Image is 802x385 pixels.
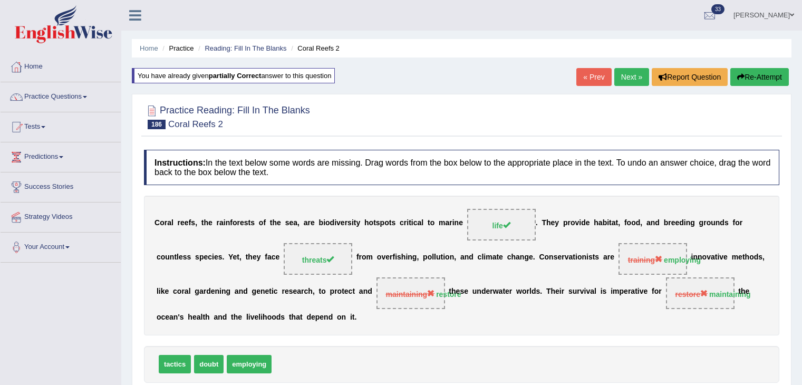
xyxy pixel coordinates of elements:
b: p [199,253,204,262]
b: y [257,253,261,262]
b: o [177,287,182,296]
b: n [549,253,554,262]
b: e [557,253,562,262]
b: g [524,253,529,262]
b: d [581,219,586,227]
b: l [432,253,434,262]
li: Practice [160,43,194,53]
b: . [223,253,225,262]
b: v [719,253,723,262]
b: l [421,219,423,227]
b: , [454,253,456,262]
a: Practice Questions [1,82,121,109]
b: e [256,287,260,296]
b: s [758,253,762,262]
b: e [185,219,189,227]
b: r [359,253,362,262]
b: n [170,253,175,262]
b: v [575,219,579,227]
b: i [575,253,577,262]
b: t [201,219,204,227]
b: s [250,219,255,227]
b: n [239,287,244,296]
b: t [319,287,322,296]
b: o [707,219,711,227]
b: i [579,219,581,227]
b: b [603,219,607,227]
b: a [460,253,465,262]
button: Re-Attempt [730,68,789,86]
b: e [276,253,280,262]
b: n [693,253,698,262]
b: r [165,219,167,227]
b: s [191,219,195,227]
span: Drop target [666,277,735,309]
b: i [212,253,214,262]
b: h [248,253,253,262]
b: i [219,287,221,296]
b: t [441,253,443,262]
a: Strategy Videos [1,203,121,229]
span: Drop target [376,277,445,309]
b: f [392,253,395,262]
b: t [373,219,376,227]
b: f [263,219,266,227]
b: k [161,287,165,296]
b: o [161,253,166,262]
b: g [690,219,695,227]
b: h [594,219,598,227]
b: f [230,219,233,227]
b: o [545,253,549,262]
b: r [217,219,219,227]
b: o [160,219,165,227]
b: a [219,219,224,227]
b: t [616,219,619,227]
b: n [408,253,412,262]
h2: Practice Reading: Fill In The Blanks [144,103,310,129]
b: o [325,219,330,227]
b: t [409,219,411,227]
b: s [289,287,293,296]
b: i [452,219,455,227]
b: d [330,219,335,227]
b: a [417,219,421,227]
b: b [664,219,669,227]
b: t [354,219,356,227]
b: o [735,219,740,227]
b: t [496,253,499,262]
b: r [181,287,184,296]
b: s [187,253,191,262]
b: r [308,219,311,227]
b: i [484,253,486,262]
b: s [595,253,599,262]
b: c [173,287,177,296]
b: d [720,219,724,227]
button: Report Question [652,68,728,86]
b: e [311,219,315,227]
b: t [174,253,177,262]
b: o [577,253,582,262]
b: g [226,287,231,296]
b: r [449,219,452,227]
b: Instructions: [154,158,206,167]
b: e [551,219,555,227]
b: , [195,219,197,227]
b: l [481,253,484,262]
b: f [732,219,735,227]
b: partially correct [209,72,262,80]
b: p [423,253,428,262]
b: n [226,219,230,227]
b: h [546,219,551,227]
b: l [157,287,159,296]
b: c [274,287,278,296]
a: Next » [614,68,649,86]
b: n [221,287,226,296]
b: a [185,287,189,296]
b: a [235,287,239,296]
h4: In the text below some words are missing. Drag words from the box below to the appropriate place ... [144,150,779,185]
b: m [439,219,445,227]
b: o [571,219,575,227]
b: v [336,219,341,227]
b: e [459,219,463,227]
b: a [167,219,171,227]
